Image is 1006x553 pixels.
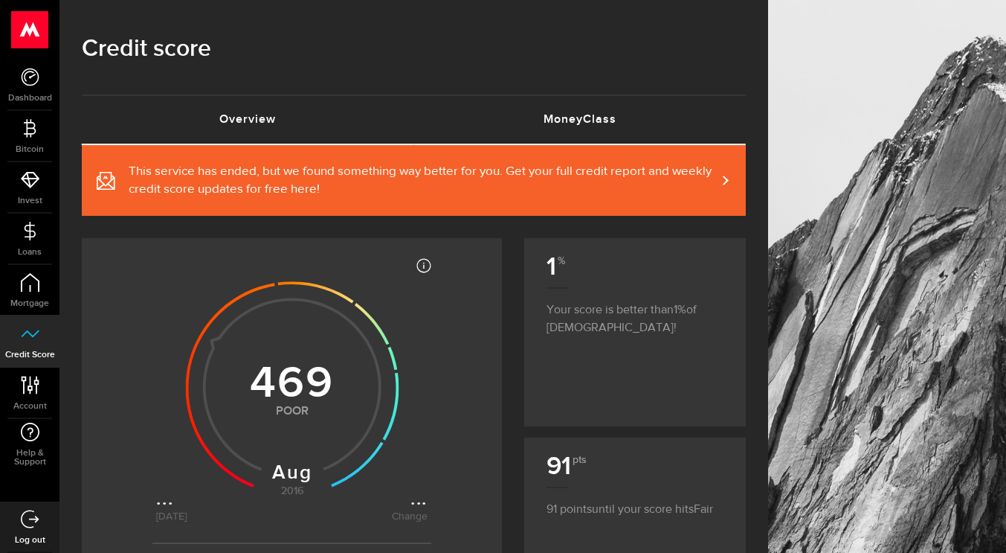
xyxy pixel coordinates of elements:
a: MoneyClass [414,96,747,144]
a: Overview [82,96,414,144]
b: 1 [546,252,564,282]
p: Your score is better than of [DEMOGRAPHIC_DATA]! [546,287,723,337]
a: This service has ended, but we found something way better for you. Get your full credit report an... [82,145,746,216]
span: 1 [674,304,686,316]
ul: Tabs Navigation [82,95,746,145]
b: 91 [546,451,585,482]
p: until your score hits [546,487,723,519]
span: 91 points [546,504,592,516]
span: This service has ended, but we found something way better for you. Get your full credit report an... [129,163,716,199]
h1: Credit score [82,30,746,68]
span: Fair [694,504,713,516]
button: Open LiveChat chat widget [12,6,57,51]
